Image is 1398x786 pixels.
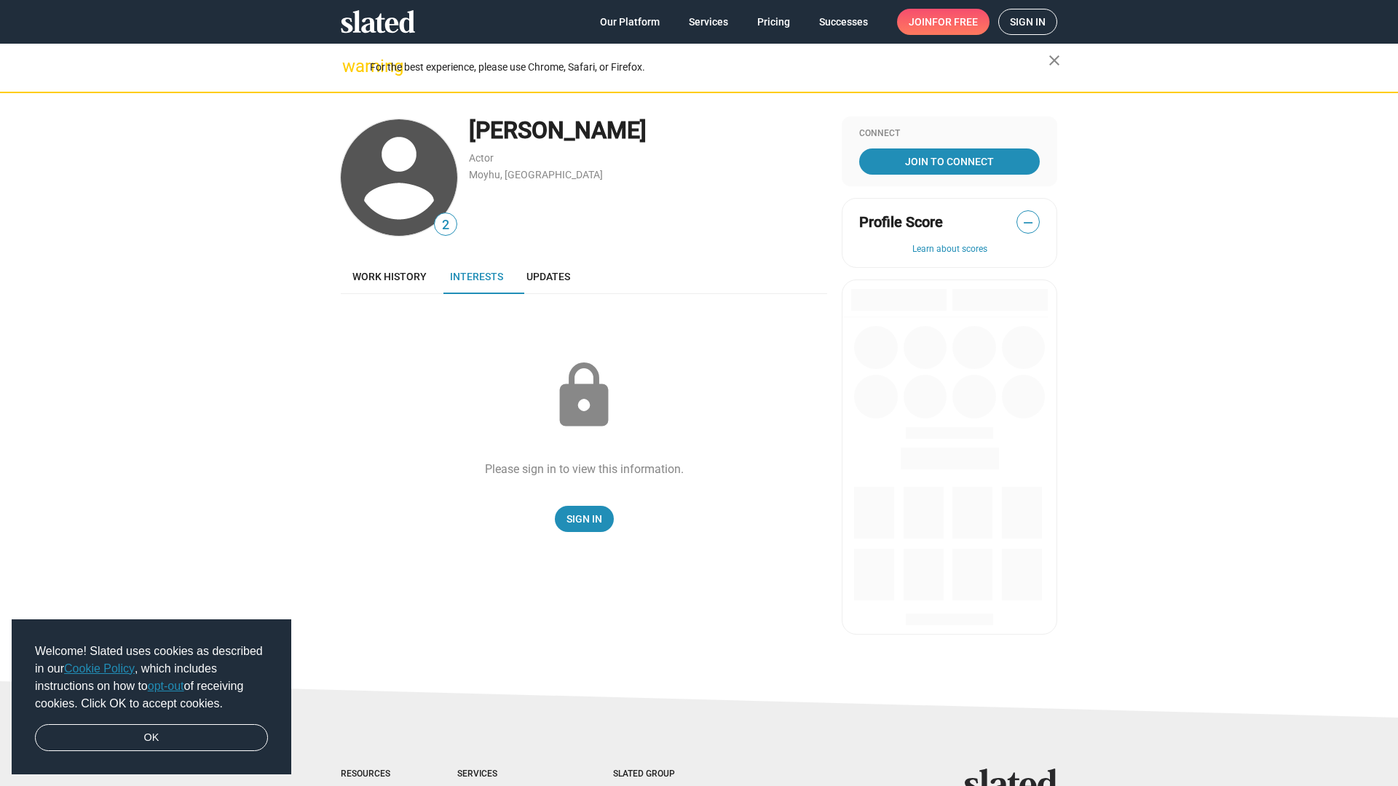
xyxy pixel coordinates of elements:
a: Our Platform [588,9,671,35]
span: Our Platform [600,9,660,35]
span: — [1017,213,1039,232]
a: Joinfor free [897,9,990,35]
span: for free [932,9,978,35]
a: Pricing [746,9,802,35]
div: cookieconsent [12,619,291,775]
a: Actor [469,152,494,164]
a: dismiss cookie message [35,724,268,752]
span: Sign In [566,506,602,532]
span: Work history [352,271,427,282]
span: Join To Connect [862,148,1037,175]
a: Successes [807,9,880,35]
div: Please sign in to view this information. [485,461,684,477]
a: Work history [341,259,438,294]
span: Interests [450,271,503,282]
a: Moyhu, [GEOGRAPHIC_DATA] [469,169,603,180]
a: Cookie Policy [64,662,135,675]
a: Interests [438,259,515,294]
a: Sign in [998,9,1057,35]
mat-icon: warning [342,57,360,75]
a: Join To Connect [859,148,1040,175]
span: Pricing [757,9,790,35]
span: Updates [526,271,570,282]
button: Learn about scores [859,244,1040,255]
div: Connect [859,128,1040,140]
a: Updates [515,259,582,294]
span: Join [909,9,978,35]
mat-icon: close [1046,52,1063,69]
a: Sign In [555,506,614,532]
div: Slated Group [613,769,712,780]
span: Services [689,9,728,35]
div: [PERSON_NAME] [469,115,827,146]
a: opt-out [148,680,184,692]
span: Profile Score [859,213,943,232]
span: Successes [819,9,868,35]
div: Services [457,769,555,780]
div: For the best experience, please use Chrome, Safari, or Firefox. [370,57,1048,77]
div: Resources [341,769,399,780]
span: Welcome! Slated uses cookies as described in our , which includes instructions on how to of recei... [35,643,268,712]
a: Services [677,9,740,35]
mat-icon: lock [548,360,620,432]
span: 2 [435,215,457,235]
span: Sign in [1010,9,1046,34]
